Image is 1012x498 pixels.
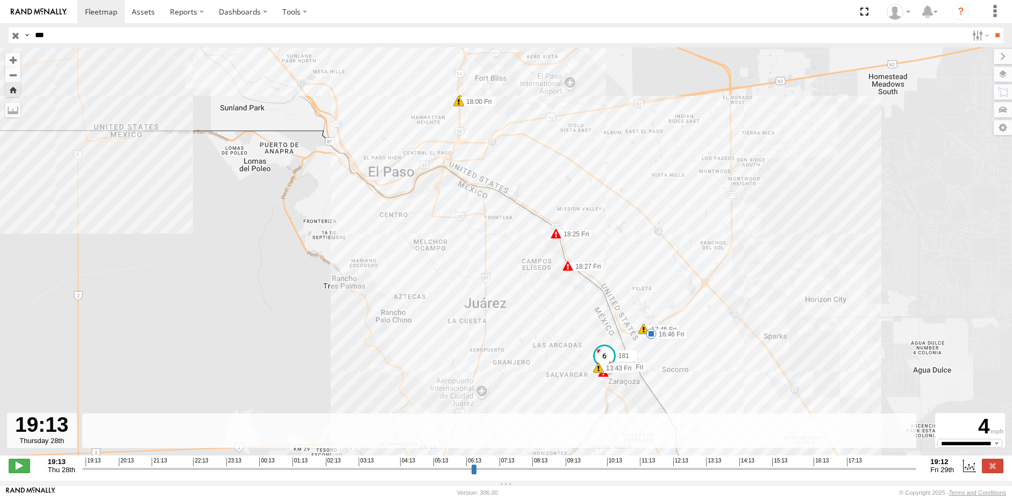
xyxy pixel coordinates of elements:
[48,458,75,466] strong: 19:13
[949,489,1006,496] a: Terms and Conditions
[883,4,914,20] div: HECTOR HERNANDEZ
[400,458,415,466] span: 04:13
[568,262,604,271] label: 18:27 Fri
[5,102,20,117] label: Measure
[152,458,167,466] span: 21:13
[6,487,55,498] a: Visit our Website
[952,3,970,20] i: ?
[618,352,629,359] span: 181
[706,458,721,466] span: 13:13
[293,458,308,466] span: 01:13
[5,67,20,82] button: Zoom out
[11,8,67,16] img: rand-logo.svg
[259,458,274,466] span: 00:13
[598,367,609,377] div: 16
[532,458,547,466] span: 08:13
[359,458,374,466] span: 03:13
[603,364,614,375] div: 10
[226,458,241,466] span: 23:13
[899,489,1006,496] div: © Copyright 2025 -
[500,458,515,466] span: 07:13
[5,53,20,67] button: Zoom in
[433,458,448,466] span: 05:13
[739,458,754,466] span: 14:13
[847,458,862,466] span: 17:13
[982,459,1003,473] label: Close
[48,466,75,474] span: Thu 28th Aug 2025
[673,458,688,466] span: 12:13
[968,27,991,43] label: Search Filter Options
[466,458,481,466] span: 06:13
[930,458,954,466] strong: 19:12
[651,329,687,339] label: 16:46 Fri
[566,458,581,466] span: 09:13
[85,458,101,466] span: 19:13
[119,458,134,466] span: 20:13
[772,458,787,466] span: 15:13
[607,458,622,466] span: 10:13
[9,459,30,473] label: Play/Stop
[598,363,635,373] label: 13:43 Fri
[460,96,496,106] label: 18:00 Fri
[640,458,655,466] span: 11:13
[814,458,829,466] span: 16:13
[556,229,592,239] label: 18:25 Fri
[459,97,495,107] label: 18:00 Fri
[193,458,208,466] span: 22:13
[457,489,498,496] div: Version: 306.00
[644,325,680,334] label: 17:45 Fri
[610,362,646,372] label: 08:51 Fri
[937,415,1003,439] div: 4
[5,82,20,97] button: Zoom Home
[326,458,341,466] span: 02:13
[23,27,31,43] label: Search Query
[930,466,954,474] span: Fri 29th Aug 2025
[994,120,1012,135] label: Map Settings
